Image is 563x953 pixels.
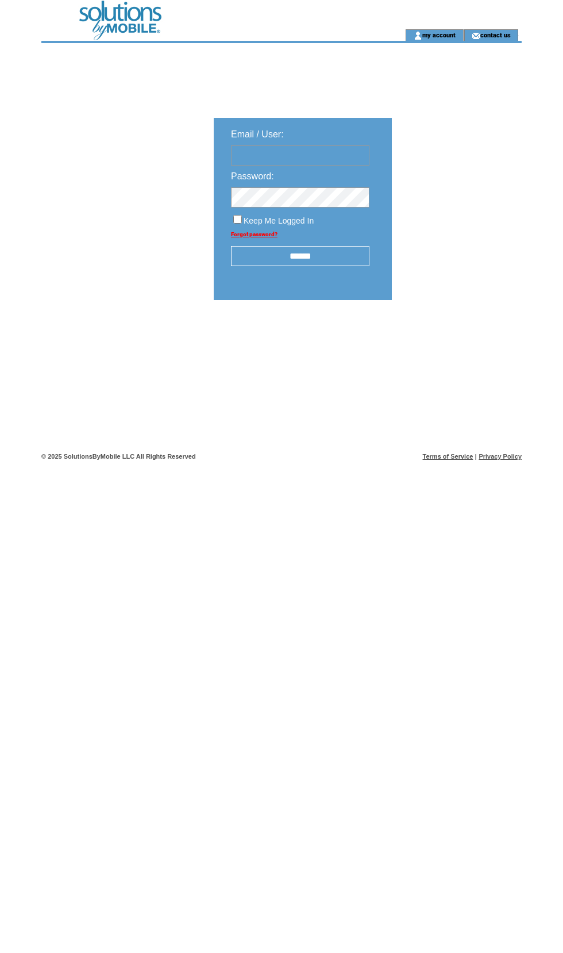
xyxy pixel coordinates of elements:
[425,329,483,343] img: transparent.png
[231,171,274,181] span: Password:
[41,453,196,460] span: © 2025 SolutionsByMobile LLC All Rights Reserved
[475,453,477,460] span: |
[414,31,422,40] img: account_icon.gif
[480,31,511,39] a: contact us
[479,453,522,460] a: Privacy Policy
[422,31,456,39] a: my account
[472,31,480,40] img: contact_us_icon.gif
[231,129,284,139] span: Email / User:
[244,216,314,225] span: Keep Me Logged In
[231,231,277,237] a: Forgot password?
[423,453,473,460] a: Terms of Service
